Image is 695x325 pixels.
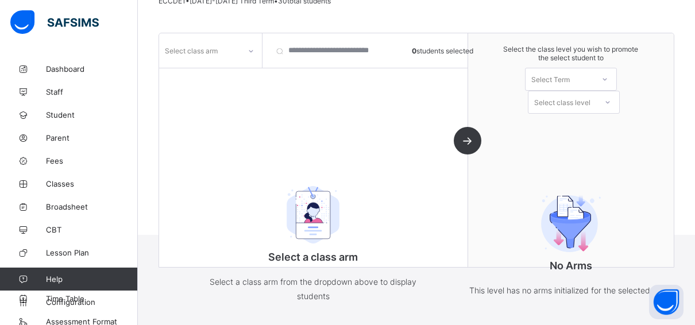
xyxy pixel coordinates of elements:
div: Select Term [531,68,570,91]
img: filter.9c15f445b04ce8b7d5281b41737f44c2.svg [528,195,614,252]
p: This level has no arms initialized for the selected term. [468,283,674,297]
span: Lesson Plan [46,248,138,257]
span: Configuration [46,297,137,307]
span: Classes [46,179,138,188]
span: CBT [46,225,138,234]
span: Broadsheet [46,202,138,211]
div: Select class arm [165,40,218,61]
span: students selected [412,47,473,55]
p: No Arms [468,260,674,272]
span: Staff [46,87,138,96]
span: Select the class level you wish to promote the select student to [480,45,662,62]
div: Select class level [534,91,590,114]
button: Open asap [649,285,684,319]
span: Dashboard [46,64,138,73]
p: Select a class arm from the dropdown above to display students [198,274,428,303]
p: Select a class arm [198,251,428,263]
span: Help [46,274,137,284]
img: safsims [10,10,99,34]
b: 0 [412,47,416,55]
span: Parent [46,133,138,142]
span: Student [46,110,138,119]
div: No Arms [468,165,674,320]
img: student.207b5acb3037b72b59086e8b1a17b1d0.svg [270,186,356,243]
span: Fees [46,156,138,165]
